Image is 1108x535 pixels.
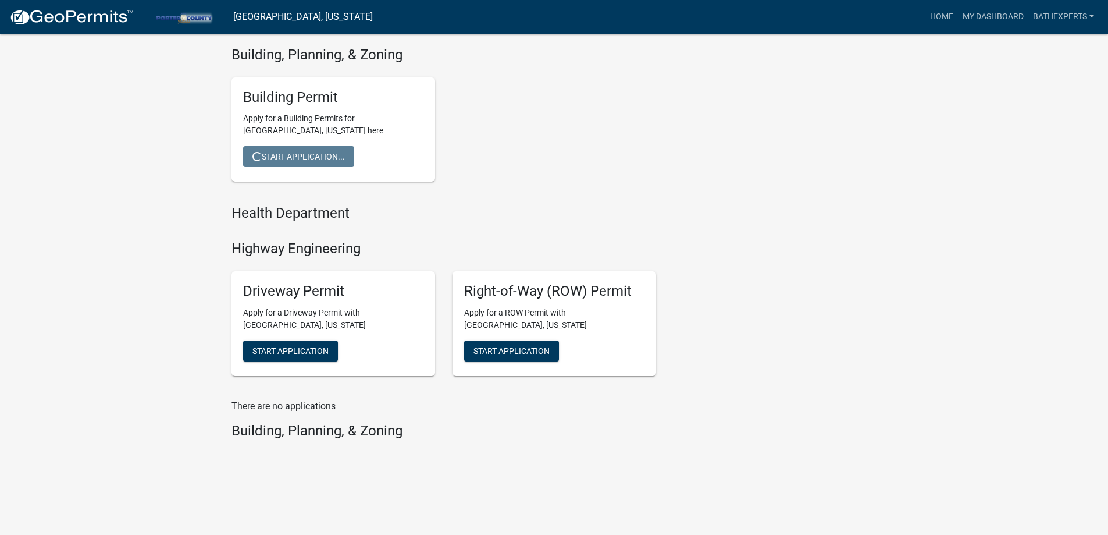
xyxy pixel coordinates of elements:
p: There are no applications [231,399,656,413]
a: BathExperts [1028,6,1099,28]
h4: Building, Planning, & Zoning [231,423,656,440]
h4: Highway Engineering [231,240,656,257]
span: Start Application... [252,152,345,161]
button: Start Application... [243,146,354,167]
a: My Dashboard [958,6,1028,28]
h5: Building Permit [243,89,423,106]
h4: Building, Planning, & Zoning [231,47,656,63]
p: Apply for a Building Permits for [GEOGRAPHIC_DATA], [US_STATE] here [243,112,423,137]
span: Start Application [473,346,550,355]
a: [GEOGRAPHIC_DATA], [US_STATE] [233,7,373,27]
button: Start Application [243,341,338,362]
p: Apply for a ROW Permit with [GEOGRAPHIC_DATA], [US_STATE] [464,307,644,331]
h5: Right-of-Way (ROW) Permit [464,283,644,300]
span: Start Application [252,346,329,355]
h5: Driveway Permit [243,283,423,300]
a: Home [925,6,958,28]
img: Porter County, Indiana [143,9,224,24]
p: Apply for a Driveway Permit with [GEOGRAPHIC_DATA], [US_STATE] [243,307,423,331]
h4: Health Department [231,205,656,222]
button: Start Application [464,341,559,362]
